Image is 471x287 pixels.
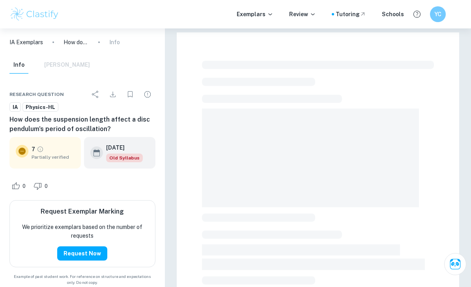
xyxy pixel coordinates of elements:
[106,143,136,152] h6: [DATE]
[41,207,124,216] h6: Request Exemplar Marking
[37,146,44,153] a: Grade partially verified
[9,56,28,74] button: Info
[9,102,21,112] a: IA
[9,180,30,192] div: Like
[23,103,58,111] span: Physics-HL
[9,91,64,98] span: Research question
[106,154,143,162] span: Old Syllabus
[382,10,404,19] a: Schools
[22,102,58,112] a: Physics-HL
[32,154,75,161] span: Partially verified
[410,8,424,21] button: Help and Feedback
[10,103,21,111] span: IA
[105,86,121,102] div: Download
[32,145,35,154] p: 7
[9,274,155,285] span: Example of past student work. For reference on structure and expectations only. Do not copy.
[122,86,138,102] div: Bookmark
[109,38,120,47] p: Info
[336,10,366,19] a: Tutoring
[106,154,143,162] div: Starting from the May 2025 session, the Physics IA requirements have changed. It's OK to refer to...
[64,38,89,47] p: How does the suspension length affect a disc pendulum's period of oscillation?
[140,86,155,102] div: Report issue
[237,10,273,19] p: Exemplars
[9,38,43,47] a: IA Exemplars
[9,6,60,22] img: Clastify logo
[88,86,103,102] div: Share
[444,253,466,275] button: Ask Clai
[9,115,155,134] h6: How does the suspension length affect a disc pendulum's period of oscillation?
[40,182,52,190] span: 0
[16,223,149,240] p: We prioritize exemplars based on the number of requests
[289,10,316,19] p: Review
[18,182,30,190] span: 0
[430,6,446,22] button: YC
[57,246,107,261] button: Request Now
[32,180,52,192] div: Dislike
[434,10,443,19] h6: YC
